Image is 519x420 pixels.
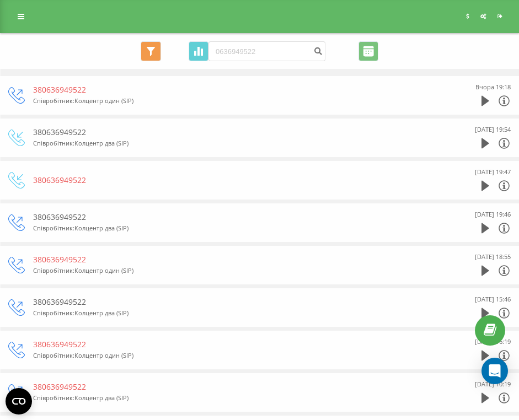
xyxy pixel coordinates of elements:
div: Співробітник : Колцентр два (SIP) [33,308,439,319]
div: Open Intercom Messenger [481,358,508,384]
div: Співробітник : Колцентр два (SIP) [33,138,439,149]
div: [DATE] 15:46 [475,294,511,305]
div: [DATE] 18:55 [475,251,511,262]
button: Open CMP widget [6,388,32,414]
input: Пошук за номером [208,41,325,61]
div: 380636949522 [33,84,439,95]
div: 380636949522 [33,297,439,308]
div: 380636949522 [33,339,439,350]
div: Співробітник : Колцентр два (SIP) [33,392,439,403]
div: 380636949522 [33,127,439,138]
div: [DATE] 19:47 [475,166,511,177]
div: Співробітник : Колцентр два (SIP) [33,223,439,234]
div: Співробітник : Колцентр один (SIP) [33,265,439,276]
div: [DATE] 10:19 [475,379,511,390]
div: Співробітник : Колцентр один (SIP) [33,350,439,361]
div: [DATE] 19:54 [475,124,511,135]
div: 380636949522 [33,254,439,265]
div: 380636949522 [33,381,439,392]
div: [DATE] 19:46 [475,209,511,220]
div: Співробітник : Колцентр один (SIP) [33,95,439,106]
div: 380636949522 [33,175,439,186]
div: 380636949522 [33,212,439,223]
div: Вчора 19:18 [475,82,511,93]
